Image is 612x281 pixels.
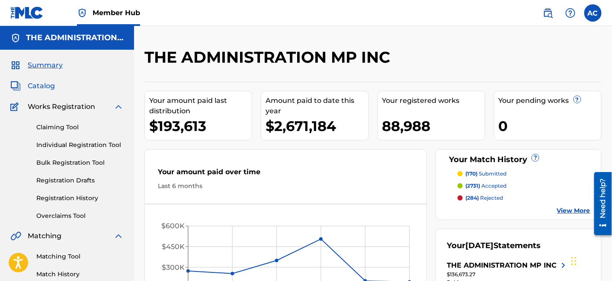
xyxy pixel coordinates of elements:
[28,81,55,91] span: Catalog
[465,241,493,250] span: [DATE]
[36,140,124,150] a: Individual Registration Tool
[543,8,553,18] img: search
[584,4,602,22] div: User Menu
[447,154,590,166] div: Your Match History
[458,182,590,190] a: (2731) accepted
[10,60,21,70] img: Summary
[28,102,95,112] span: Works Registration
[539,4,557,22] a: Public Search
[10,231,21,241] img: Matching
[10,33,21,43] img: Accounts
[93,8,140,18] span: Member Hub
[36,270,124,279] a: Match History
[565,8,576,18] img: help
[10,81,55,91] a: CatalogCatalog
[10,102,22,112] img: Works Registration
[158,182,413,191] div: Last 6 months
[465,170,477,177] span: (170)
[562,4,579,22] div: Help
[558,260,569,271] img: right chevron icon
[10,60,63,70] a: SummarySummary
[28,60,63,70] span: Summary
[149,116,252,136] div: $193,613
[588,169,612,239] iframe: Resource Center
[36,194,124,203] a: Registration History
[465,182,506,190] p: accepted
[465,195,479,201] span: (284)
[28,231,61,241] span: Matching
[10,6,44,19] img: MLC Logo
[465,194,503,202] p: rejected
[447,260,557,271] div: THE ADMINISTRATION MP INC
[36,211,124,220] a: Overclaims Tool
[77,8,87,18] img: Top Rightsholder
[158,167,413,182] div: Your amount paid over time
[499,96,601,106] div: Your pending works
[569,239,612,281] iframe: Chat Widget
[557,206,590,215] a: View More
[447,271,569,278] div: $136,673.27
[113,102,124,112] img: expand
[458,194,590,202] a: (284) rejected
[26,33,124,43] h5: THE ADMINISTRATION MP INC
[36,158,124,167] a: Bulk Registration Tool
[149,96,252,116] div: Your amount paid last distribution
[571,248,577,274] div: Drag
[161,222,185,230] tspan: $600K
[266,96,368,116] div: Amount paid to date this year
[382,116,485,136] div: 88,988
[113,231,124,241] img: expand
[499,116,601,136] div: 0
[36,252,124,261] a: Matching Tool
[266,116,368,136] div: $2,671,184
[162,243,185,251] tspan: $450K
[465,182,480,189] span: (2731)
[465,170,506,178] p: submitted
[382,96,485,106] div: Your registered works
[458,170,590,178] a: (170) submitted
[447,240,541,252] div: Your Statements
[574,96,581,103] span: ?
[10,81,21,91] img: Catalog
[36,176,124,185] a: Registration Drafts
[162,263,185,271] tspan: $300K
[144,48,394,67] h2: THE ADMINISTRATION MP INC
[36,123,124,132] a: Claiming Tool
[532,154,539,161] span: ?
